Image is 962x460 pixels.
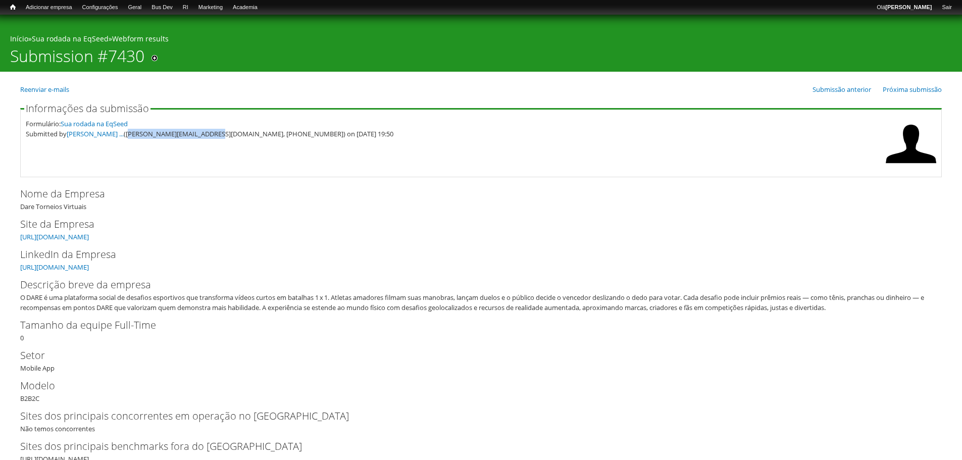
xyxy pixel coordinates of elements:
a: Próxima submissão [883,85,942,94]
a: Ver perfil do usuário. [886,162,936,171]
strong: [PERSON_NAME] [885,4,932,10]
div: Mobile App [20,348,942,373]
h1: Submission #7430 [10,46,144,72]
div: B2B2C [20,378,942,403]
a: [URL][DOMAIN_NAME] [20,232,89,241]
a: Webform results [112,34,169,43]
a: Sua rodada na EqSeed [32,34,109,43]
a: Sua rodada na EqSeed [61,119,128,128]
a: Início [10,34,28,43]
label: Descrição breve da empresa [20,277,925,292]
label: Sites dos principais concorrentes em operação no [GEOGRAPHIC_DATA] [20,408,925,424]
div: » » [10,34,952,46]
a: Bus Dev [146,3,178,13]
div: Submitted by ([PERSON_NAME][EMAIL_ADDRESS][DOMAIN_NAME], [PHONE_NUMBER]) on [DATE] 19:50 [26,129,881,139]
a: Academia [228,3,263,13]
a: [URL][DOMAIN_NAME] [20,263,89,272]
div: O DARE é uma plataforma social de desafios esportivos que transforma vídeos curtos em batalhas 1 ... [20,292,935,313]
a: Configurações [77,3,123,13]
a: Geral [123,3,146,13]
a: Adicionar empresa [21,3,77,13]
span: Início [10,4,16,11]
label: Modelo [20,378,925,393]
a: Início [5,3,21,12]
label: Nome da Empresa [20,186,925,201]
a: Sair [937,3,957,13]
label: Site da Empresa [20,217,925,232]
div: 0 [20,318,942,343]
label: LinkedIn da Empresa [20,247,925,262]
label: Tamanho da equipe Full-Time [20,318,925,333]
div: Formulário: [26,119,881,129]
a: Submissão anterior [813,85,871,94]
div: Dare Torneios Virtuais [20,186,942,212]
a: RI [178,3,193,13]
legend: Informações da submissão [24,104,150,114]
a: Reenviar e-mails [20,85,69,94]
div: Não temos concorrentes [20,408,942,434]
label: Setor [20,348,925,363]
a: Marketing [193,3,228,13]
img: Foto de FELIPE CAETANO MENEZES [886,119,936,169]
a: [PERSON_NAME] ... [67,129,124,138]
a: Olá[PERSON_NAME] [872,3,937,13]
label: Sites dos principais benchmarks fora do [GEOGRAPHIC_DATA] [20,439,925,454]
